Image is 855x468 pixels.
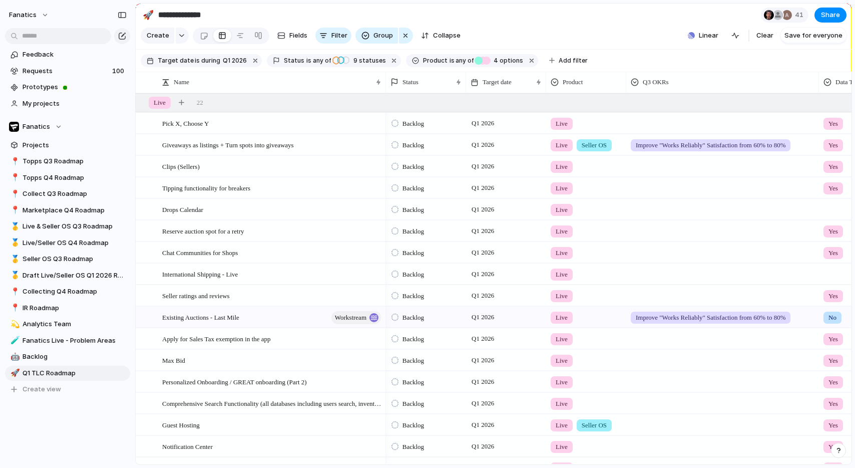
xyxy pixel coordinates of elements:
[5,349,130,364] a: 🤖Backlog
[9,336,19,346] button: 🧪
[5,170,130,185] a: 📍Topps Q4 Roadmap
[9,156,19,166] button: 📍
[636,140,785,150] span: Improve "Works Reliably" Satisfaction from 60% to 80%
[23,238,127,248] span: Live/Seller OS Q4 Roadmap
[11,270,18,281] div: 🥇
[828,226,838,237] span: Yes
[828,356,838,366] span: Yes
[828,183,838,193] span: Yes
[448,55,476,66] button: isany of
[556,356,568,366] span: Live
[828,420,838,430] span: Yes
[423,56,448,65] span: Product
[162,182,250,193] span: Tipping functionality for breakers
[332,55,388,66] button: 9 statuses
[23,319,127,329] span: Analytics Team
[194,55,222,66] button: isduring
[5,236,130,251] a: 🥇Live/Seller OS Q4 Roadmap
[9,254,19,264] button: 🥇
[162,419,200,430] span: Guest Hosting
[469,376,497,388] span: Q1 2026
[355,28,398,44] button: Group
[9,352,19,362] button: 🤖
[5,138,130,153] a: Projects
[469,225,497,237] span: Q1 2026
[23,384,61,394] span: Create view
[643,77,669,87] span: Q3 OKRs
[5,252,130,267] div: 🥇Seller OS Q3 Roadmap
[143,8,154,22] div: 🚀
[752,28,777,44] button: Clear
[402,334,424,344] span: Backlog
[11,237,18,249] div: 🥇
[162,376,307,387] span: Personalized Onboarding / GREAT onboarding (Part 2)
[11,156,18,167] div: 📍
[402,356,424,366] span: Backlog
[556,162,568,172] span: Live
[9,368,19,378] button: 🚀
[162,139,294,150] span: Giveaways as listings + Turn spots into giveaways
[491,56,523,65] span: options
[11,172,18,183] div: 📍
[5,186,130,201] a: 📍Collect Q3 Roadmap
[162,440,213,452] span: Notification Center
[5,333,130,348] a: 🧪Fanatics Live - Problem Areas
[828,399,838,409] span: Yes
[402,377,424,387] span: Backlog
[556,291,568,301] span: Live
[556,119,568,129] span: Live
[5,317,130,332] div: 💫Analytics Team
[828,248,838,258] span: Yes
[331,31,347,41] span: Filter
[556,442,568,452] span: Live
[402,77,418,87] span: Status
[556,226,568,237] span: Live
[469,419,497,431] span: Q1 2026
[469,440,497,452] span: Q1 2026
[23,66,109,76] span: Requests
[11,254,18,265] div: 🥇
[556,313,568,323] span: Live
[469,247,497,259] span: Q1 2026
[402,420,424,430] span: Backlog
[284,56,304,65] span: Status
[162,311,239,323] span: Existing Auctions - Last Mile
[158,56,194,65] span: Target date
[154,98,166,108] span: Live
[455,56,474,65] span: any of
[556,334,568,344] span: Live
[195,56,200,65] span: is
[402,399,424,409] span: Backlog
[684,28,722,43] button: Linear
[162,203,203,215] span: Drops Calendar
[23,254,127,264] span: Seller OS Q3 Roadmap
[433,31,461,41] span: Collapse
[9,205,19,215] button: 📍
[402,291,424,301] span: Backlog
[814,8,846,23] button: Share
[636,313,785,323] span: Improve "Works Reliably" Satisfaction from 60% to 80%
[311,56,331,65] span: any of
[5,219,130,234] div: 🥇Live & Seller OS Q3 Roadmap
[23,99,127,109] span: My projects
[23,221,127,231] span: Live & Seller OS Q3 Roadmap
[475,55,525,66] button: 4 options
[141,28,174,44] button: Create
[780,28,846,44] button: Save for everyone
[9,303,19,313] button: 📍
[23,205,127,215] span: Marketplace Q4 Roadmap
[5,7,54,23] button: fanatics
[9,189,19,199] button: 📍
[23,173,127,183] span: Topps Q4 Roadmap
[469,182,497,194] span: Q1 2026
[828,140,838,150] span: Yes
[5,80,130,95] a: Prototypes
[469,290,497,302] span: Q1 2026
[23,189,127,199] span: Collect Q3 Roadmap
[543,54,594,68] button: Add filter
[11,319,18,330] div: 💫
[417,28,465,44] button: Collapse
